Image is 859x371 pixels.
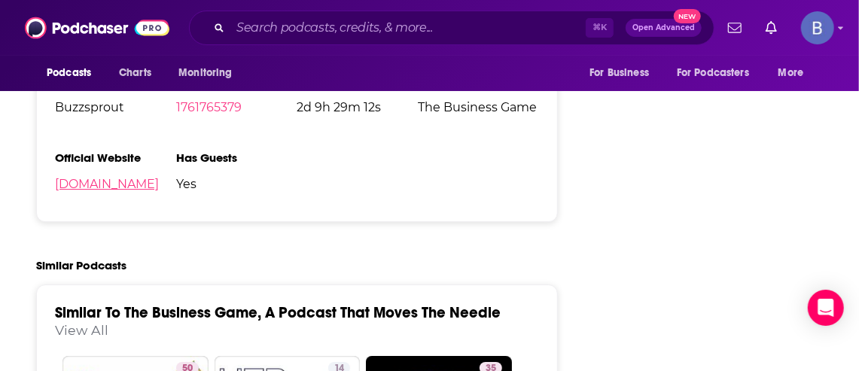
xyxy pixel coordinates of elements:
span: ⌘ K [586,18,614,38]
span: Buzzsprout [55,100,176,114]
button: open menu [579,59,668,87]
h3: Official Website [55,151,176,165]
span: 2d 9h 29m 12s [297,100,418,114]
button: open menu [768,59,823,87]
span: Open Advanced [632,24,695,32]
img: Podchaser - Follow, Share and Rate Podcasts [25,14,169,42]
h3: Has Guests [176,151,297,165]
button: open menu [168,59,251,87]
button: open menu [36,59,111,87]
span: New [674,9,701,23]
span: Monitoring [178,62,232,84]
button: open menu [667,59,771,87]
a: 1761765379 [176,100,242,114]
button: Show profile menu [801,11,834,44]
img: User Profile [801,11,834,44]
a: [DOMAIN_NAME] [55,177,159,191]
span: Yes [176,177,297,191]
h2: Similar Podcasts [36,258,126,272]
span: Logged in as BTallent [801,11,834,44]
span: For Podcasters [677,62,749,84]
a: View All [55,322,108,338]
a: Show notifications dropdown [760,15,783,41]
div: Open Intercom Messenger [808,290,844,326]
a: Charts [109,59,160,87]
span: Charts [119,62,151,84]
span: The Business Game [418,100,539,114]
a: Show notifications dropdown [722,15,748,41]
span: More [778,62,804,84]
span: For Business [589,62,649,84]
button: Open AdvancedNew [626,19,702,37]
span: Podcasts [47,62,91,84]
div: Search podcasts, credits, & more... [189,11,714,45]
input: Search podcasts, credits, & more... [230,16,586,40]
a: Similar To The Business Game, A Podcast That Moves The Needle [55,303,501,322]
